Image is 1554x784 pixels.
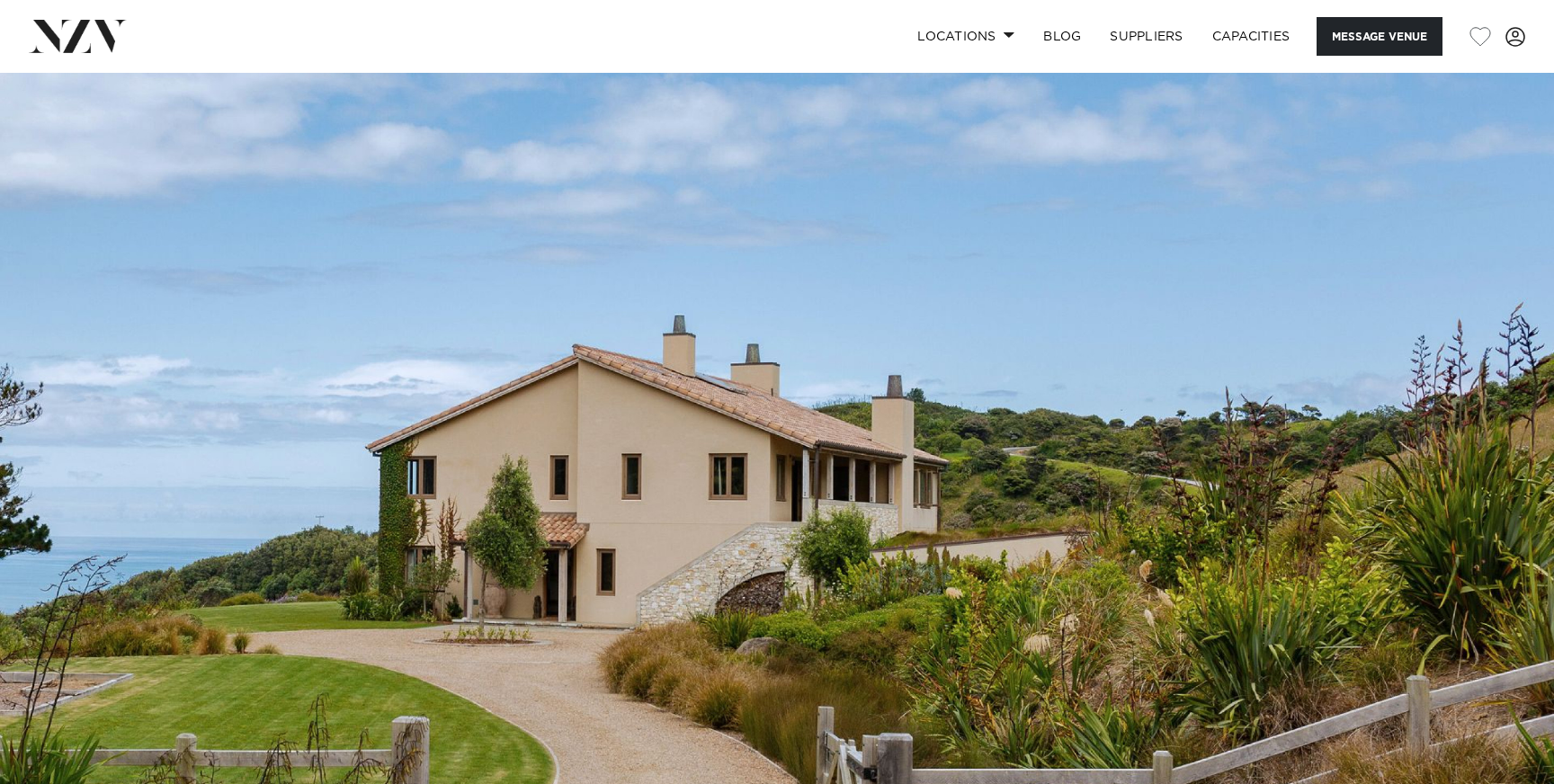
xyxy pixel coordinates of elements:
[29,20,127,52] img: nzv-logo.png
[903,17,1029,56] a: Locations
[1317,17,1442,56] button: Message Venue
[1029,17,1095,56] a: BLOG
[1198,17,1305,56] a: Capacities
[1095,17,1197,56] a: SUPPLIERS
